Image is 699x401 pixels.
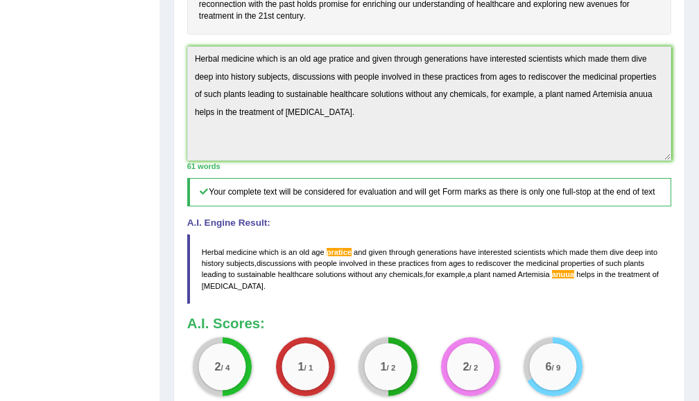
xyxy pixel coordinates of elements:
[561,259,595,267] span: properties
[187,178,672,206] h5: Your complete text will be considered for evaluation and will get Form marks as there is only one...
[548,248,567,256] span: which
[624,259,644,267] span: plants
[597,259,603,267] span: of
[569,248,589,256] span: made
[298,259,312,267] span: with
[257,259,296,267] span: discussions
[199,10,234,23] span: Click to see word definition
[374,270,387,278] span: any
[380,360,386,373] big: 1
[202,248,225,256] span: Herbal
[277,10,304,23] span: Click to see word definition
[417,248,458,256] span: generations
[299,248,309,256] span: old
[431,259,447,267] span: from
[288,248,297,256] span: an
[597,270,603,278] span: in
[514,248,545,256] span: scientists
[311,248,324,256] span: age
[653,270,659,278] span: of
[327,248,352,256] span: Possible spelling mistake found. (did you mean: practice)
[386,363,395,372] small: / 2
[436,270,465,278] span: example
[259,10,274,23] span: Click to see word definition
[202,270,227,278] span: leading
[237,270,276,278] span: sustainable
[591,248,608,256] span: them
[348,270,372,278] span: without
[449,259,465,267] span: ages
[513,259,524,267] span: the
[463,360,469,373] big: 2
[202,259,225,267] span: history
[304,363,313,372] small: / 1
[278,270,314,278] span: healthcare
[226,259,254,267] span: subjects
[228,270,234,278] span: to
[626,248,644,256] span: deep
[518,270,550,278] span: Artemisia
[221,363,230,372] small: / 4
[425,270,434,278] span: for
[187,161,672,172] div: 61 words
[314,259,337,267] span: people
[245,10,257,23] span: Click to see word definition
[576,270,594,278] span: helps
[459,248,476,256] span: have
[552,270,575,278] span: Possible spelling mistake found. (did you mean: annual)
[469,363,478,372] small: / 2
[202,282,264,290] span: [MEDICAL_DATA]
[370,259,376,267] span: in
[389,248,415,256] span: through
[187,218,672,229] h4: A.I. Engine Result:
[377,259,396,267] span: these
[476,259,511,267] span: rediscover
[526,259,559,267] span: medicinal
[478,248,512,256] span: interested
[546,360,552,373] big: 6
[389,270,423,278] span: chemicals
[474,270,490,278] span: plant
[618,270,650,278] span: treatment
[187,234,672,304] blockquote: , , , .
[645,248,657,256] span: into
[467,259,474,267] span: to
[339,259,368,267] span: involved
[354,248,366,256] span: and
[467,270,472,278] span: a
[399,259,429,267] span: practices
[552,363,561,372] small: / 9
[297,360,304,373] big: 1
[605,259,621,267] span: such
[226,248,257,256] span: medicine
[492,270,516,278] span: named
[281,248,286,256] span: is
[316,270,346,278] span: solutions
[215,360,221,373] big: 2
[369,248,387,256] span: given
[605,270,616,278] span: the
[236,10,242,23] span: Click to see word definition
[187,316,265,331] b: A.I. Scores:
[259,248,279,256] span: which
[610,248,623,256] span: dive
